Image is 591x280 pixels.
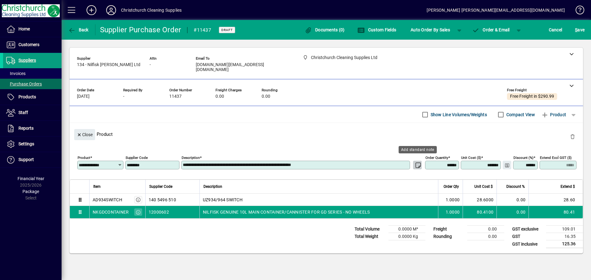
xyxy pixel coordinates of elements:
span: Products [18,94,36,99]
span: Free Freight in $290.99 [510,94,554,99]
td: Freight [430,226,467,233]
app-page-header-button: Close [73,132,97,137]
span: Purchase Orders [6,81,42,86]
span: - [150,62,151,67]
a: Reports [3,121,62,136]
span: Documents (0) [305,27,345,32]
td: 1.0000 [438,194,463,206]
td: 12000602 [145,206,199,218]
button: Change Price Levels [503,161,511,169]
span: Customers [18,42,39,47]
span: Product [541,110,566,120]
button: Close [74,129,95,140]
span: Draft [221,28,233,32]
td: 0.00 [497,194,529,206]
span: [DOMAIN_NAME][EMAIL_ADDRESS][DOMAIN_NAME] [196,62,288,72]
span: Staff [18,110,28,115]
span: 134 - Nilfisk [PERSON_NAME] Ltd [77,62,140,67]
mat-label: Supplier Code [126,156,148,160]
span: Reports [18,126,34,131]
a: Invoices [3,68,62,79]
td: 0.0000 M³ [388,226,425,233]
td: 0.00 [467,226,504,233]
button: Cancel [547,24,564,35]
div: Add standard note [399,146,437,153]
button: Auto Order By Sales [408,24,453,35]
button: Back [66,24,90,35]
button: Save [573,24,586,35]
span: 0.00 [262,94,270,99]
button: Order & Email [469,24,513,35]
app-page-header-button: Delete [565,134,580,139]
td: Total Weight [352,233,388,240]
span: Item [93,183,101,190]
td: Total Volume [352,226,388,233]
td: 0.0000 Kg [388,233,425,240]
span: Order & Email [472,27,510,32]
button: Documents (0) [303,24,346,35]
span: Close [77,130,93,140]
td: 140 5496 510 [145,194,199,206]
td: 1.0000 [438,206,463,218]
span: 0.00 [215,94,224,99]
td: 80.4100 [463,206,497,218]
td: 0.00 [497,206,529,218]
a: Knowledge Base [571,1,583,21]
td: 28.60 [529,194,583,206]
span: NILFISK GENUINE 10L MAIN CONTAINER/CANNISTER FOR GD SERIES - NO WHEELS [203,209,370,215]
label: Show Line Volumes/Weights [429,112,487,118]
span: Discount % [506,183,525,190]
button: Product [538,109,569,120]
span: Support [18,157,34,162]
a: Purchase Orders [3,79,62,89]
button: Add [82,5,101,16]
a: Support [3,152,62,168]
button: Custom Fields [356,24,398,35]
td: 80.41 [529,206,583,218]
span: Financial Year [18,176,44,181]
td: 125.36 [546,240,583,248]
span: Invoices [6,71,26,76]
span: Supplier Code [149,183,172,190]
a: Home [3,22,62,37]
span: S [575,27,577,32]
span: Description [203,183,222,190]
span: Suppliers [18,58,36,63]
button: Delete [565,129,580,144]
td: Rounding [430,233,467,240]
div: [PERSON_NAME] [PERSON_NAME][EMAIL_ADDRESS][DOMAIN_NAME] [427,5,565,15]
mat-label: Discount (%) [513,156,533,160]
span: Unit Cost $ [474,183,493,190]
mat-label: Unit Cost ($) [461,156,481,160]
span: Back [68,27,89,32]
label: Compact View [505,112,535,118]
button: Profile [101,5,121,16]
div: NKGDCONTAINER [93,209,129,215]
span: Package [22,189,39,194]
span: Auto Order By Sales [411,25,450,35]
td: GST inclusive [509,240,546,248]
span: 11437 [169,94,182,99]
a: Customers [3,37,62,53]
div: Supplier Purchase Order [100,25,181,35]
mat-label: Extend excl GST ($) [540,156,572,160]
span: Extend $ [561,183,575,190]
span: Cancel [549,25,562,35]
div: #11437 [194,25,211,35]
span: ave [575,25,585,35]
a: Products [3,89,62,105]
mat-label: Product [78,156,90,160]
div: AD934SWITCH [93,197,122,203]
span: Settings [18,141,34,146]
td: GST exclusive [509,226,546,233]
a: Staff [3,105,62,120]
span: UZ934/964 SWITCH [203,197,243,203]
span: [DATE] [77,94,90,99]
td: 0.00 [467,233,504,240]
div: Product [70,123,583,145]
td: 109.01 [546,226,583,233]
div: Christchurch Cleaning Supplies [121,5,182,15]
td: 28.6000 [463,194,497,206]
span: - [123,94,124,99]
mat-label: Description [182,156,200,160]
